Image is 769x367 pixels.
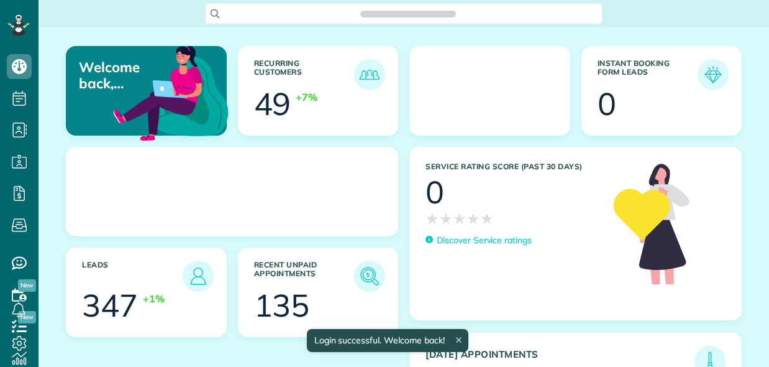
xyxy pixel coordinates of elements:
div: +7% [296,90,317,105]
div: Login successful. Welcome back! [306,329,468,352]
span: ★ [480,208,494,230]
span: ★ [453,208,466,230]
h3: Service Rating score (past 30 days) [425,162,601,171]
h3: Recent unpaid appointments [254,261,355,292]
h3: Leads [82,261,183,292]
p: Discover Service ratings [437,234,532,247]
div: 135 [254,290,310,321]
a: Discover Service ratings [425,234,532,247]
img: icon_recurring_customers-cf858462ba22bcd05b5a5880d41d6543d210077de5bb9ebc9590e49fd87d84ed.png [357,62,382,87]
img: dashboard_welcome-42a62b7d889689a78055ac9021e634bf52bae3f8056760290aed330b23ab8690.png [111,32,231,152]
div: 49 [254,88,291,119]
span: ★ [439,208,453,230]
div: 0 [425,177,444,208]
p: Welcome back, [PERSON_NAME]! [79,59,173,92]
div: 347 [82,290,138,321]
img: icon_unpaid_appointments-47b8ce3997adf2238b356f14209ab4cced10bd1f174958f3ca8f1d0dd7fffeee.png [357,264,382,289]
span: Search ZenMaid… [373,7,443,20]
div: +1% [143,292,165,306]
h3: Instant Booking Form Leads [598,59,698,90]
span: New [18,279,36,292]
img: icon_leads-1bed01f49abd5b7fead27621c3d59655bb73ed531f8eeb49469d10e621d6b896.png [186,264,211,289]
span: ★ [466,208,480,230]
div: 0 [598,88,616,119]
img: icon_form_leads-04211a6a04a5b2264e4ee56bc0799ec3eb69b7e499cbb523a139df1d13a81ae0.png [701,62,726,87]
h3: Recurring Customers [254,59,355,90]
span: ★ [425,208,439,230]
